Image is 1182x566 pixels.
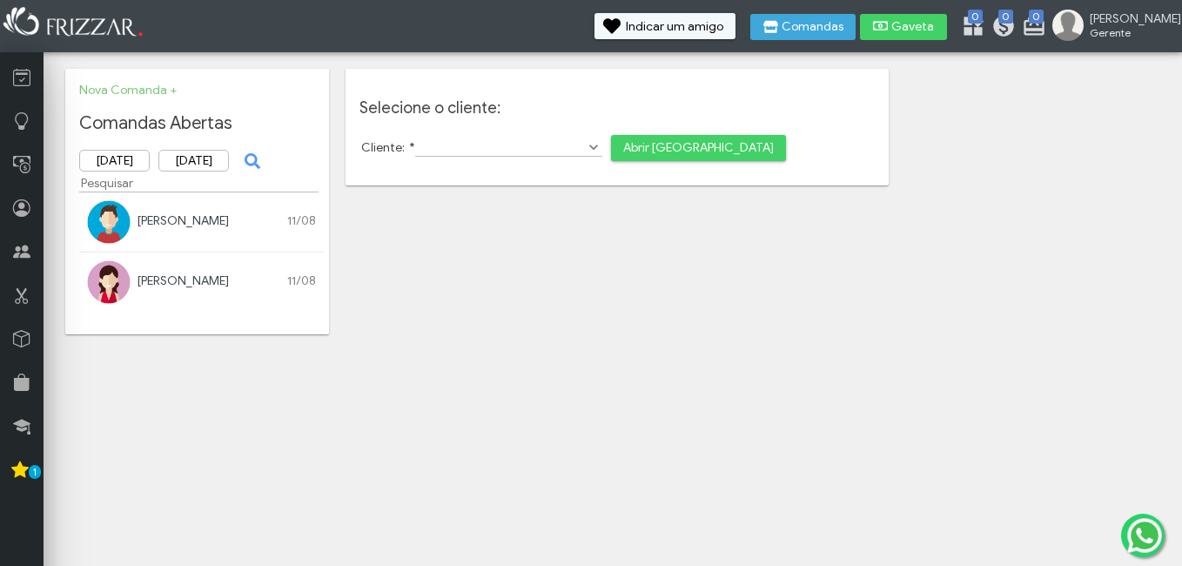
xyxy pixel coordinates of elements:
span: 0 [1029,10,1044,24]
button: ui-button [238,148,264,174]
span: Indicar um amigo [626,21,723,33]
span: Gerente [1090,26,1168,39]
a: 0 [991,14,1009,42]
h2: Comandas Abertas [79,112,315,134]
button: Comandas [750,14,856,40]
a: [PERSON_NAME] [138,213,229,228]
h3: Selecione o cliente: [359,98,876,118]
span: Gaveta [891,21,935,33]
button: Abrir [GEOGRAPHIC_DATA] [611,135,786,161]
span: [PERSON_NAME] [1090,11,1168,26]
a: 0 [1022,14,1039,42]
img: whatsapp.png [1124,515,1165,556]
a: Nova Comanda + [79,83,177,98]
input: Data Final [158,150,229,172]
a: [PERSON_NAME] [138,273,229,288]
a: 0 [961,14,978,42]
span: 0 [968,10,983,24]
button: Show Options [585,138,602,156]
span: 1 [29,465,41,479]
input: Pesquisar [79,174,319,192]
span: ui-button [250,148,252,174]
span: Abrir [GEOGRAPHIC_DATA] [623,135,774,161]
span: 11/08 [287,213,316,228]
span: 11/08 [287,273,316,288]
a: [PERSON_NAME] Gerente [1052,10,1173,44]
span: Comandas [782,21,843,33]
label: Cliente: [361,140,416,155]
span: 0 [998,10,1013,24]
button: Gaveta [860,14,947,40]
button: Indicar um amigo [594,13,735,39]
